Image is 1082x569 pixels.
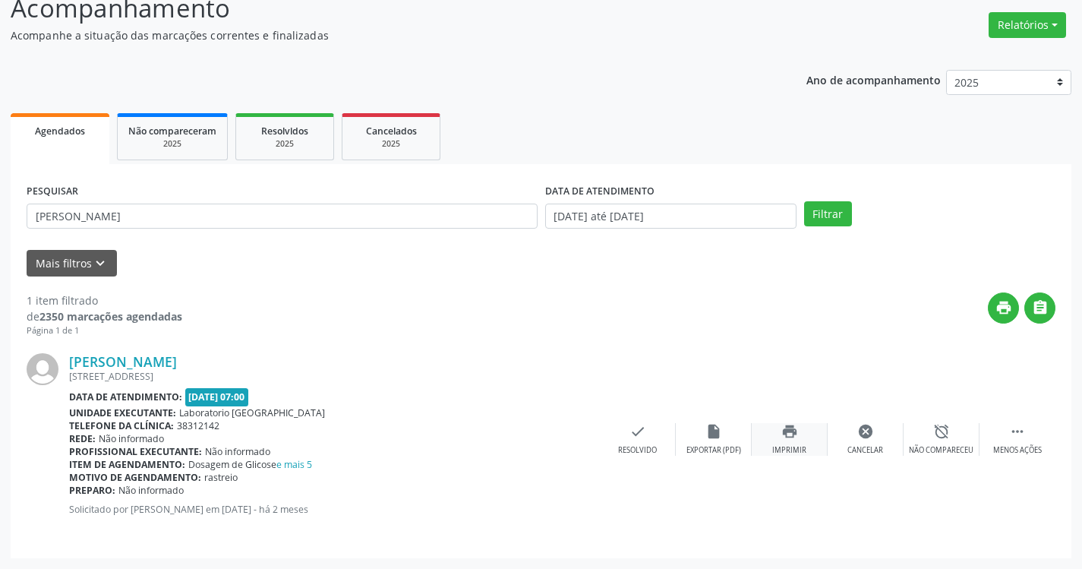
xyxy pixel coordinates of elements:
span: rastreio [204,471,238,484]
i: print [995,299,1012,316]
b: Profissional executante: [69,445,202,458]
img: img [27,353,58,385]
span: Não informado [118,484,184,497]
div: Não compareceu [909,445,973,456]
p: Ano de acompanhamento [806,70,941,89]
label: PESQUISAR [27,180,78,204]
i:  [1032,299,1049,316]
button: Filtrar [804,201,852,227]
b: Preparo: [69,484,115,497]
div: 2025 [128,138,216,150]
div: Resolvido [618,445,657,456]
b: Item de agendamento: [69,458,185,471]
span: Não compareceram [128,125,216,138]
button: print [988,292,1019,324]
span: Cancelados [366,125,417,138]
i: keyboard_arrow_down [92,255,109,272]
div: 1 item filtrado [27,292,182,308]
a: e mais 5 [276,458,312,471]
p: Solicitado por [PERSON_NAME] em [DATE] - há 2 meses [69,503,600,516]
i: insert_drive_file [705,423,722,440]
input: Selecione um intervalo [545,204,797,229]
b: Telefone da clínica: [69,419,174,432]
b: Rede: [69,432,96,445]
p: Acompanhe a situação das marcações correntes e finalizadas [11,27,753,43]
i: alarm_off [933,423,950,440]
span: Resolvidos [261,125,308,138]
input: Nome, CNS [27,204,538,229]
div: Página 1 de 1 [27,324,182,337]
div: 2025 [247,138,323,150]
span: Dosagem de Glicose [188,458,312,471]
i: cancel [857,423,874,440]
a: [PERSON_NAME] [69,353,177,370]
div: Imprimir [772,445,806,456]
div: Cancelar [847,445,883,456]
button: Relatórios [989,12,1066,38]
span: Agendados [35,125,85,138]
span: 38312142 [177,419,219,432]
i:  [1009,423,1026,440]
span: Laboratorio [GEOGRAPHIC_DATA] [179,406,325,419]
span: Não informado [99,432,164,445]
b: Motivo de agendamento: [69,471,201,484]
b: Unidade executante: [69,406,176,419]
div: de [27,308,182,324]
span: [DATE] 07:00 [185,388,249,406]
i: print [781,423,798,440]
b: Data de atendimento: [69,390,182,403]
button:  [1024,292,1055,324]
label: DATA DE ATENDIMENTO [545,180,655,204]
div: [STREET_ADDRESS] [69,370,600,383]
button: Mais filtroskeyboard_arrow_down [27,250,117,277]
strong: 2350 marcações agendadas [39,309,182,324]
div: 2025 [353,138,429,150]
div: Exportar (PDF) [686,445,741,456]
i: check [629,423,646,440]
span: Não informado [205,445,270,458]
div: Menos ações [993,445,1042,456]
